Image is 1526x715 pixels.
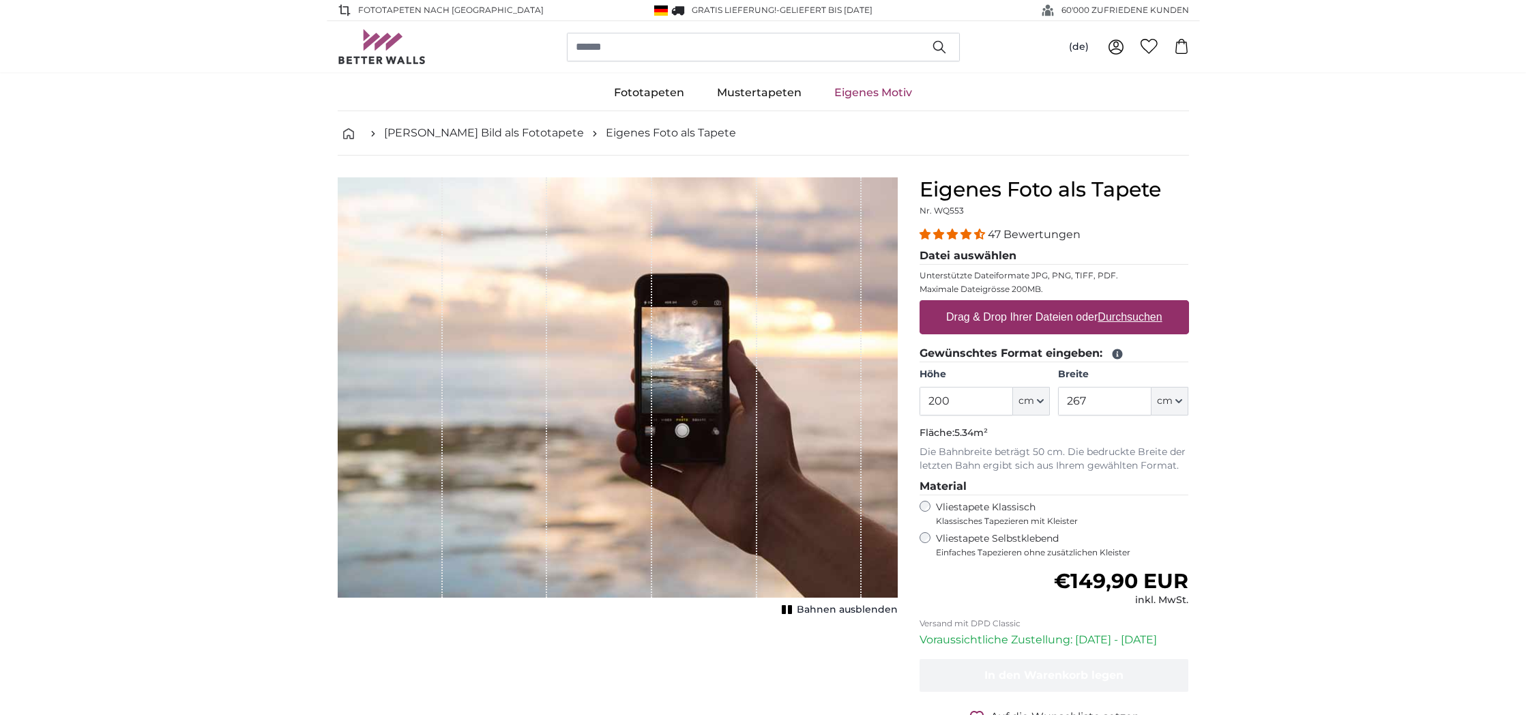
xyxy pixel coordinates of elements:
[920,659,1189,692] button: In den Warenkorb legen
[654,5,668,16] img: Deutschland
[920,478,1189,495] legend: Material
[920,368,1050,381] label: Höhe
[920,205,964,216] span: Nr. WQ553
[920,426,1189,440] p: Fläche:
[1098,311,1162,323] u: Durchsuchen
[920,345,1189,362] legend: Gewünschtes Format eingeben:
[988,228,1081,241] span: 47 Bewertungen
[920,632,1189,648] p: Voraussichtliche Zustellung: [DATE] - [DATE]
[1058,35,1100,59] button: (de)
[384,125,584,141] a: [PERSON_NAME] Bild als Fototapete
[941,304,1168,331] label: Drag & Drop Ihrer Dateien oder
[936,547,1189,558] span: Einfaches Tapezieren ohne zusätzlichen Kleister
[936,532,1189,558] label: Vliestapete Selbstklebend
[920,228,988,241] span: 4.38 stars
[920,618,1189,629] p: Versand mit DPD Classic
[701,75,818,111] a: Mustertapeten
[797,603,898,617] span: Bahnen ausblenden
[954,426,988,439] span: 5.34m²
[920,270,1189,281] p: Unterstützte Dateiformate JPG, PNG, TIFF, PDF.
[936,516,1177,527] span: Klassisches Tapezieren mit Kleister
[920,446,1189,473] p: Die Bahnbreite beträgt 50 cm. Die bedruckte Breite der letzten Bahn ergibt sich aus Ihrem gewählt...
[920,248,1189,265] legend: Datei auswählen
[1151,387,1188,415] button: cm
[818,75,928,111] a: Eigenes Motiv
[920,284,1189,295] p: Maximale Dateigrösse 200MB.
[1013,387,1050,415] button: cm
[1157,394,1173,408] span: cm
[1054,568,1188,594] span: €149,90 EUR
[1054,594,1188,607] div: inkl. MwSt.
[776,5,872,15] span: -
[338,111,1189,156] nav: breadcrumbs
[692,5,776,15] span: GRATIS Lieferung!
[606,125,736,141] a: Eigenes Foto als Tapete
[338,29,426,64] img: Betterwalls
[338,177,898,619] div: 1 of 1
[936,501,1177,527] label: Vliestapete Klassisch
[920,177,1189,202] h1: Eigenes Foto als Tapete
[984,669,1124,682] span: In den Warenkorb legen
[598,75,701,111] a: Fototapeten
[778,600,898,619] button: Bahnen ausblenden
[1061,4,1189,16] span: 60'000 ZUFRIEDENE KUNDEN
[358,4,544,16] span: Fototapeten nach [GEOGRAPHIC_DATA]
[1058,368,1188,381] label: Breite
[780,5,872,15] span: Geliefert bis [DATE]
[1018,394,1034,408] span: cm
